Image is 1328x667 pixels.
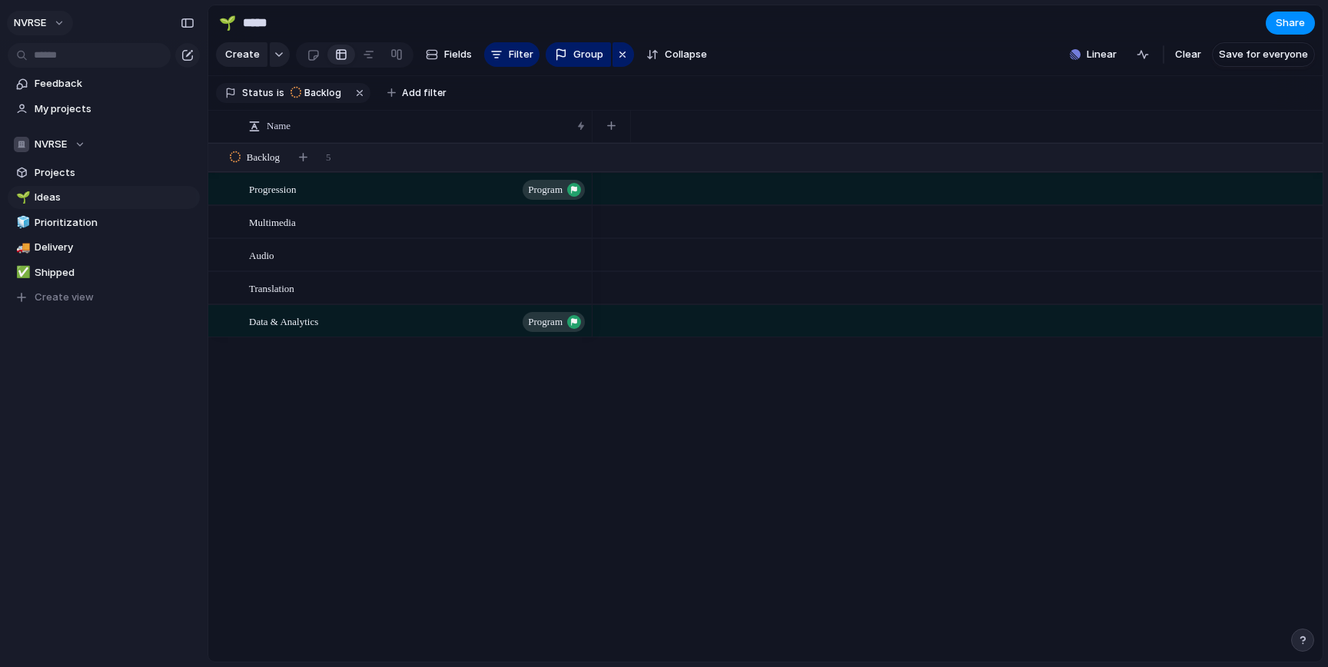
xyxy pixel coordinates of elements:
a: Projects [8,161,200,184]
button: Add filter [378,82,456,104]
span: Multimedia [249,213,296,231]
button: Linear [1064,43,1123,66]
button: 🚚 [14,240,29,255]
button: 🌱 [215,11,240,35]
button: Clear [1169,42,1207,67]
button: Group [546,42,611,67]
a: 🚚Delivery [8,236,200,259]
span: Create view [35,290,94,305]
span: program [528,179,563,201]
a: 🧊Prioritization [8,211,200,234]
span: Projects [35,165,194,181]
span: Prioritization [35,215,194,231]
span: Fields [444,47,472,62]
button: NVRSE [8,133,200,156]
a: ✅Shipped [8,261,200,284]
button: Save for everyone [1212,42,1315,67]
span: Progression [249,180,296,197]
button: Create [216,42,267,67]
span: My projects [35,101,194,117]
div: 🧊 [16,214,27,231]
span: Name [267,118,290,134]
button: 🧊 [14,215,29,231]
span: Audio [249,246,274,264]
button: ✅ [14,265,29,280]
span: Add filter [402,86,447,100]
a: Feedback [8,72,200,95]
button: NVRSE [7,11,73,35]
button: program [523,312,585,332]
button: Fields [420,42,478,67]
span: Ideas [35,190,194,205]
div: 🌱 [16,189,27,207]
button: Collapse [640,42,713,67]
span: Linear [1087,47,1117,62]
a: 🌱Ideas [8,186,200,209]
span: Clear [1175,47,1201,62]
span: 5 [326,150,331,165]
button: Share [1266,12,1315,35]
span: NVRSE [35,137,67,152]
span: Feedback [35,76,194,91]
span: Collapse [665,47,707,62]
span: Create [225,47,260,62]
button: program [523,180,585,200]
button: Filter [484,42,539,67]
div: 🚚 [16,239,27,257]
span: Group [573,47,603,62]
span: Status [242,86,274,100]
button: is [274,85,287,101]
button: Create view [8,286,200,309]
span: NVRSE [14,15,46,31]
span: Delivery [35,240,194,255]
span: Shipped [35,265,194,280]
span: Backlog [304,86,341,100]
span: Save for everyone [1219,47,1308,62]
span: Filter [509,47,533,62]
span: Translation [249,279,294,297]
button: 🌱 [14,190,29,205]
span: program [528,311,563,333]
button: Backlog [286,85,350,101]
span: is [277,86,284,100]
div: 🌱 [219,12,236,33]
span: Share [1276,15,1305,31]
span: Backlog [247,150,280,165]
span: Data & Analytics [249,312,318,330]
a: My projects [8,98,200,121]
div: ✅ [16,264,27,281]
